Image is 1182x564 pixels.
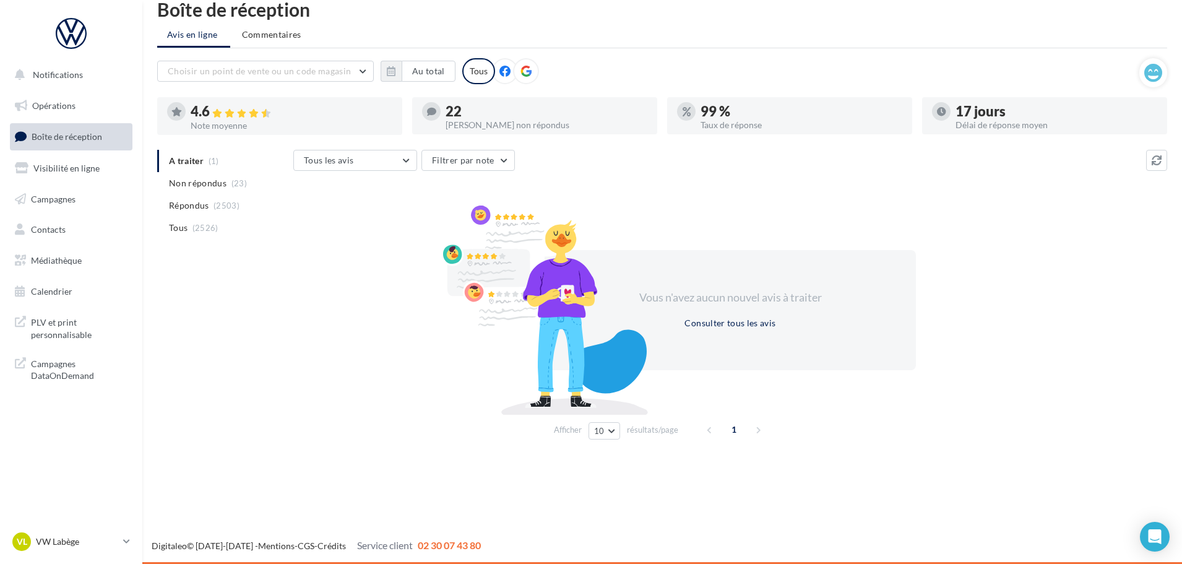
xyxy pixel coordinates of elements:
[701,121,902,129] div: Taux de réponse
[242,28,301,41] span: Commentaires
[421,150,515,171] button: Filtrer par note
[32,131,102,142] span: Boîte de réception
[304,155,354,165] span: Tous les avis
[191,121,392,130] div: Note moyenne
[554,424,582,436] span: Afficher
[624,290,837,306] div: Vous n'avez aucun nouvel avis à traiter
[7,279,135,305] a: Calendrier
[31,255,82,266] span: Médiathèque
[7,309,135,345] a: PLV et print personnalisable
[956,121,1157,129] div: Délai de réponse moyen
[36,536,118,548] p: VW Labège
[192,223,218,233] span: (2526)
[31,193,75,204] span: Campagnes
[17,536,27,548] span: VL
[7,62,130,88] button: Notifications
[7,155,135,181] a: Visibilité en ligne
[402,61,455,82] button: Au total
[214,201,239,210] span: (2503)
[298,540,314,551] a: CGS
[32,100,75,111] span: Opérations
[418,539,481,551] span: 02 30 07 43 80
[7,186,135,212] a: Campagnes
[381,61,455,82] button: Au total
[231,178,247,188] span: (23)
[357,539,413,551] span: Service client
[169,222,188,234] span: Tous
[446,105,647,118] div: 22
[293,150,417,171] button: Tous les avis
[679,316,780,331] button: Consulter tous les avis
[258,540,295,551] a: Mentions
[589,422,620,440] button: 10
[191,105,392,119] div: 4.6
[446,121,647,129] div: [PERSON_NAME] non répondus
[33,163,100,173] span: Visibilité en ligne
[31,286,72,297] span: Calendrier
[152,540,481,551] span: © [DATE]-[DATE] - - -
[7,123,135,150] a: Boîte de réception
[7,93,135,119] a: Opérations
[168,66,351,76] span: Choisir un point de vente ou un code magasin
[31,314,127,341] span: PLV et print personnalisable
[157,61,374,82] button: Choisir un point de vente ou un code magasin
[594,426,605,436] span: 10
[7,350,135,387] a: Campagnes DataOnDemand
[1140,522,1170,552] div: Open Intercom Messenger
[7,248,135,274] a: Médiathèque
[462,58,495,84] div: Tous
[31,224,66,235] span: Contacts
[152,540,187,551] a: Digitaleo
[31,355,127,382] span: Campagnes DataOnDemand
[169,199,209,212] span: Répondus
[10,530,132,553] a: VL VW Labège
[724,420,744,440] span: 1
[7,217,135,243] a: Contacts
[317,540,346,551] a: Crédits
[956,105,1157,118] div: 17 jours
[169,177,226,189] span: Non répondus
[33,69,83,80] span: Notifications
[701,105,902,118] div: 99 %
[627,424,678,436] span: résultats/page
